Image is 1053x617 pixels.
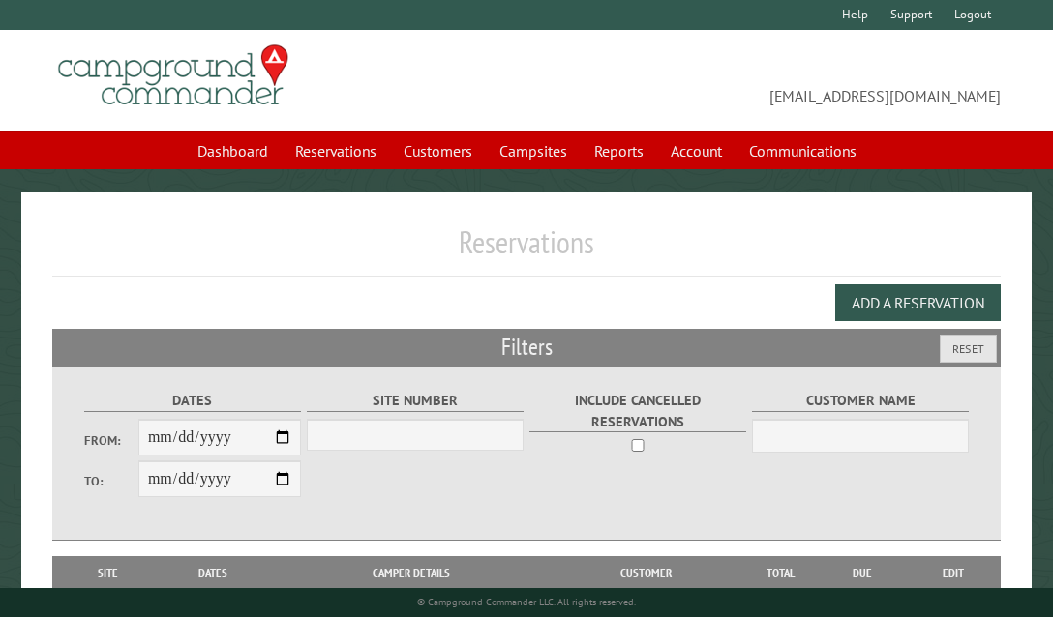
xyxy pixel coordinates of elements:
[907,556,1001,591] th: Edit
[153,556,272,591] th: Dates
[392,132,484,169] a: Customers
[659,132,734,169] a: Account
[52,38,294,113] img: Campground Commander
[272,556,550,591] th: Camper Details
[529,390,746,432] label: Include Cancelled Reservations
[284,132,388,169] a: Reservations
[84,472,138,490] label: To:
[84,390,301,412] label: Dates
[52,223,1000,277] h1: Reservations
[940,335,997,363] button: Reset
[307,390,524,412] label: Site Number
[583,132,655,169] a: Reports
[741,556,819,591] th: Total
[550,556,741,591] th: Customer
[752,390,969,412] label: Customer Name
[488,132,579,169] a: Campsites
[526,53,1001,107] span: [EMAIL_ADDRESS][DOMAIN_NAME]
[84,431,138,450] label: From:
[417,596,636,608] small: © Campground Commander LLC. All rights reserved.
[186,132,280,169] a: Dashboard
[737,132,868,169] a: Communications
[62,556,153,591] th: Site
[819,556,906,591] th: Due
[835,284,1001,321] button: Add a Reservation
[52,329,1000,366] h2: Filters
